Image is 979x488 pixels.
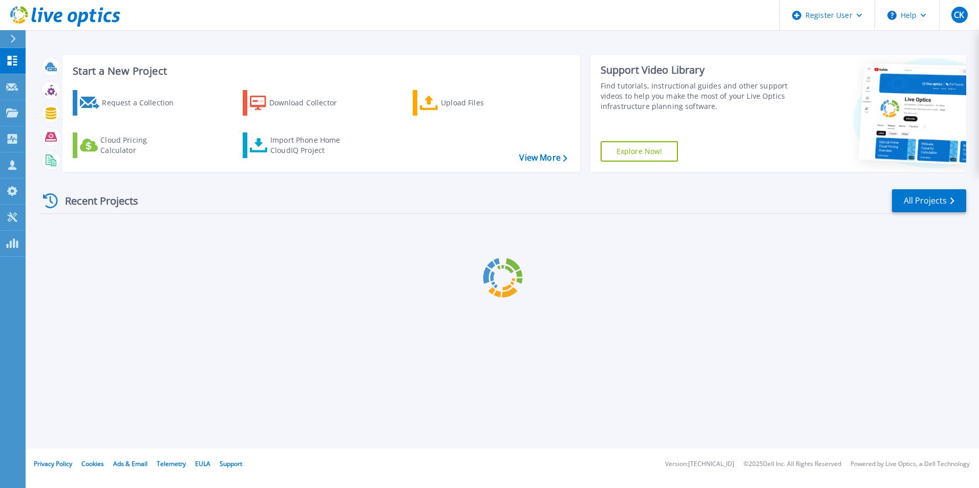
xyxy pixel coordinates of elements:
li: Version: [TECHNICAL_ID] [665,461,734,468]
a: Cloud Pricing Calculator [73,132,187,158]
div: Upload Files [441,93,523,113]
a: Ads & Email [113,459,147,468]
a: Cookies [81,459,104,468]
a: Download Collector [243,90,357,116]
a: All Projects [892,189,966,212]
a: Request a Collection [73,90,187,116]
div: Request a Collection [102,93,184,113]
a: Explore Now! [601,141,678,162]
div: Recent Projects [39,188,152,213]
div: Support Video Library [601,63,792,77]
a: Privacy Policy [34,459,72,468]
a: Upload Files [413,90,527,116]
div: Download Collector [269,93,351,113]
a: EULA [195,459,210,468]
span: CK [954,11,964,19]
li: © 2025 Dell Inc. All Rights Reserved [743,461,841,468]
li: Powered by Live Optics, a Dell Technology [850,461,970,468]
a: Telemetry [157,459,186,468]
a: Support [220,459,242,468]
div: Cloud Pricing Calculator [100,135,182,156]
div: Find tutorials, instructional guides and other support videos to help you make the most of your L... [601,81,792,112]
a: View More [519,153,567,163]
div: Import Phone Home CloudIQ Project [270,135,350,156]
h3: Start a New Project [73,65,567,77]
